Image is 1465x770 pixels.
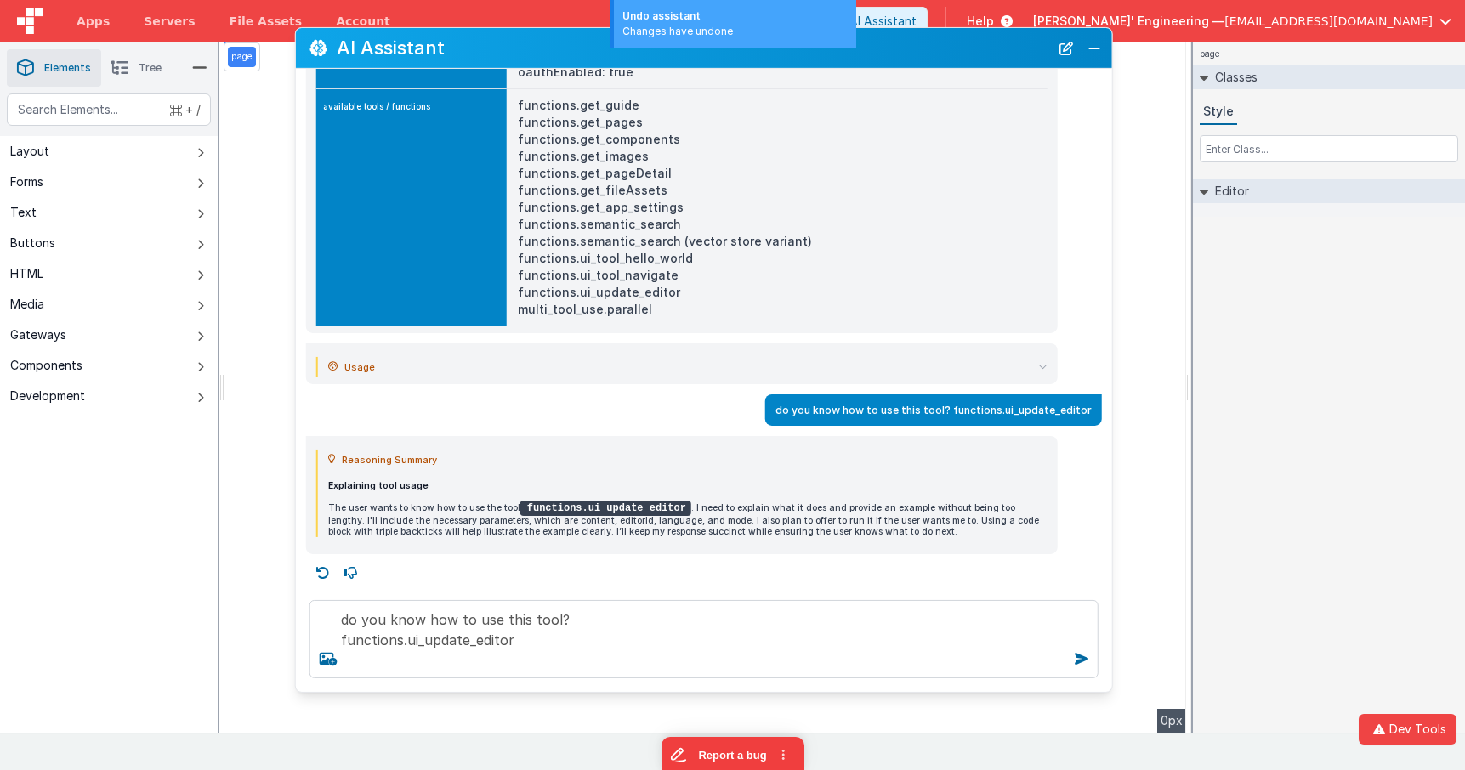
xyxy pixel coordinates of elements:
[1200,99,1237,125] button: Style
[1083,36,1105,59] button: Close
[10,388,85,405] div: Development
[849,13,917,30] span: AI Assistant
[1033,13,1451,30] button: [PERSON_NAME]' Engineering — [EMAIL_ADDRESS][DOMAIN_NAME]
[820,7,928,36] button: AI Assistant
[506,88,1047,326] td: functions.get_guide functions.get_pages functions.get_components functions.get_images functions.g...
[139,61,162,75] span: Tree
[224,42,1186,733] div: -->
[1208,179,1249,203] h2: Editor
[7,93,211,126] input: Search Elements...
[328,501,1048,537] p: The user wants to know how to use the tool . I need to explain what it does and provide an exampl...
[10,357,82,374] div: Components
[10,143,49,160] div: Layout
[337,37,1049,58] h2: AI Assistant
[1157,709,1186,733] div: 0px
[1208,65,1258,89] h2: Classes
[328,357,1048,377] summary: Usage
[520,501,691,516] code: functions.ui_update_editor
[230,13,303,30] span: File Assets
[10,235,55,252] div: Buttons
[1224,13,1433,30] span: [EMAIL_ADDRESS][DOMAIN_NAME]
[342,450,437,470] span: Reasoning Summary
[1359,714,1456,745] button: Dev Tools
[1200,135,1458,162] input: Enter Class...
[344,357,375,377] span: Usage
[1054,36,1078,59] button: New Chat
[77,13,110,30] span: Apps
[170,93,201,126] span: + /
[144,13,195,30] span: Servers
[328,480,429,491] strong: Explaining tool usage
[622,8,848,24] div: Undo assistant
[10,204,37,221] div: Text
[10,326,66,343] div: Gateways
[231,50,253,64] p: page
[775,401,1092,419] p: do you know how to use this tool? functions.ui_update_editor
[1193,42,1227,65] h4: page
[10,173,43,190] div: Forms
[10,296,44,313] div: Media
[10,265,43,282] div: HTML
[622,24,848,39] div: Changes have undone
[316,88,507,326] td: available tools / functions
[1033,13,1224,30] span: [PERSON_NAME]' Engineering —
[44,61,91,75] span: Elements
[967,13,994,30] span: Help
